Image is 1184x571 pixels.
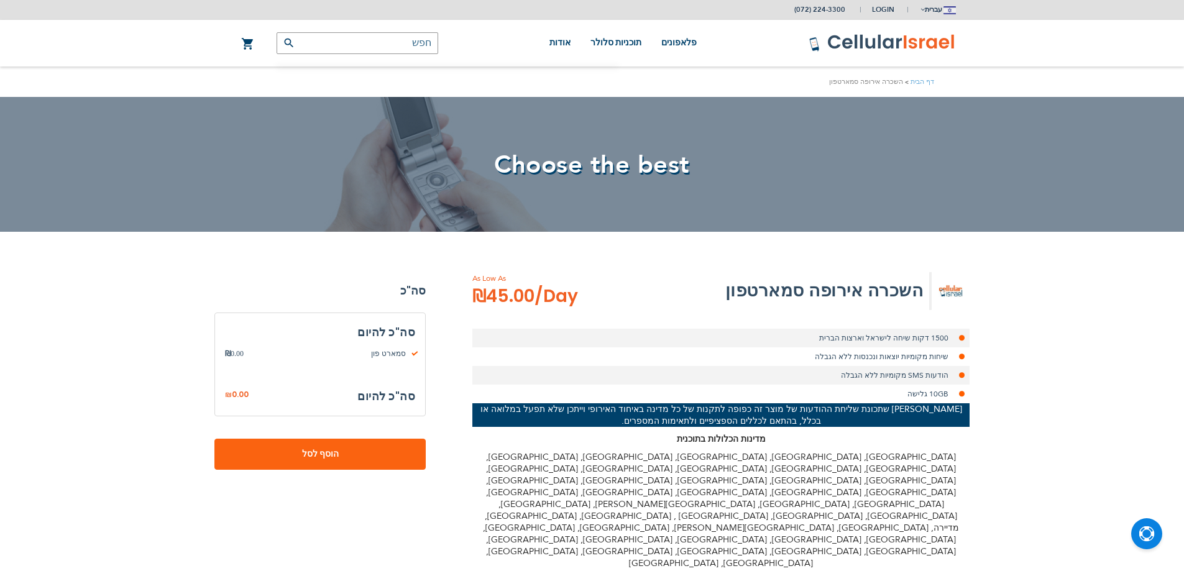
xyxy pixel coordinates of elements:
span: תוכניות סלולר [590,38,642,47]
span: Choose the best [494,148,690,182]
li: שיחות מקומיות יוצאות ונכנסות ללא הגבלה [472,347,970,366]
h3: סה"כ להיום [357,387,415,406]
p: [GEOGRAPHIC_DATA], [GEOGRAPHIC_DATA], [GEOGRAPHIC_DATA], [GEOGRAPHIC_DATA], [GEOGRAPHIC_DATA], [G... [472,451,970,569]
input: חפש [277,32,438,54]
a: דף הבית [911,77,934,86]
li: השכרה אירופה סמארטפון [829,76,911,88]
span: 0.00 [232,389,249,400]
img: השכרה אירופה סמארטפון [932,272,970,310]
span: /Day [535,284,578,309]
strong: סה"כ [214,281,426,300]
span: פלאפונים [661,38,697,47]
span: אודות [549,38,571,47]
p: [PERSON_NAME] שתכונת שליחת ההודעות של מוצר זה כפופה לתקנות של כל מדינה באיחוד האירופי וייתכן שלא ... [472,403,970,427]
span: ₪ [225,390,232,401]
button: עברית [919,1,956,19]
img: לוגו סלולר ישראל [809,34,956,52]
a: (072) 224-3300 [794,5,845,14]
span: Login [872,5,894,14]
a: אודות [549,20,571,66]
h3: סה"כ להיום [225,323,415,342]
li: 10GB גלישה [472,385,970,403]
h2: השכרה אירופה סמארטפון [725,278,924,303]
span: סמארט פון [244,348,415,359]
span: As Low As [472,273,612,284]
button: הוסף לסל [214,439,426,470]
span: הוסף לסל [255,447,385,460]
a: תוכניות סלולר [590,20,642,66]
li: 1500 דקות שיחה לישראל וארצות הברית [472,329,970,347]
li: הודעות SMS מקומיות ללא הגבלה [472,366,970,385]
span: 0.00 [225,348,244,359]
img: Jerusalem [943,6,956,14]
strong: מדינות הכלולות בתוכנית [677,433,766,445]
span: ₪45.00 [472,284,578,309]
a: פלאפונים [661,20,697,66]
span: ₪ [225,348,231,359]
